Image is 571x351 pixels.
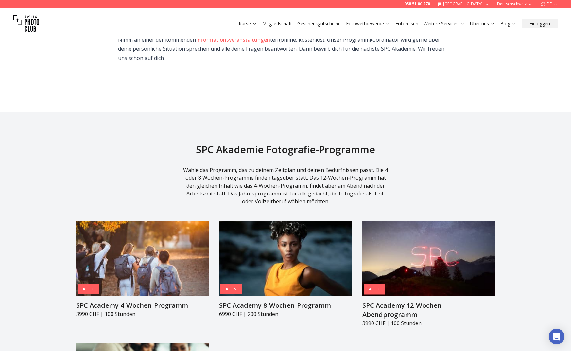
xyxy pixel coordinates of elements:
button: Blog [498,19,519,28]
a: 058 51 00 270 [404,1,430,7]
div: Open Intercom Messenger [549,329,564,344]
a: Fotoreisen [395,20,418,27]
a: SPC Academy 8-Wochen-ProgrammAllesSPC Academy 8-Wochen-Programm6990 CHF | 200 Stunden [219,221,352,318]
a: Mitgliedschaft [262,20,292,27]
button: Kurse [236,19,260,28]
button: Geschenkgutscheine [295,19,343,28]
img: SPC Academy 12-Wochen-Abendprogramm [362,221,495,296]
a: Fotowettbewerbe [346,20,390,27]
button: Mitgliedschaft [260,19,295,28]
a: Geschenkgutscheine [297,20,341,27]
a: SPC Academy 12-Wochen-AbendprogrammAllesSPC Academy 12-Wochen-Abendprogramm3990 CHF | 100 Stunden [362,221,495,327]
a: Blog [500,20,516,27]
div: Alles [364,284,385,295]
h3: SPC Academy 4-Wochen-Programm [76,301,209,310]
a: Über uns [470,20,495,27]
div: Wähle das Programm, das zu deinem Zeitplan und deinen Bedürfnissen passt. Die 4 oder 8 Wochen-Pro... [181,166,390,205]
h2: SPC Akademie Fotografie-Programme [76,144,495,156]
div: Alles [220,284,242,294]
button: Weitere Services [421,19,467,28]
img: Swiss photo club [13,10,39,37]
a: SPC Academy 4-Wochen-ProgrammAllesSPC Academy 4-Wochen-Programm3990 CHF | 100 Stunden [76,221,209,318]
img: SPC Academy 4-Wochen-Programm [76,221,209,296]
a: Weitere Services [424,20,465,27]
a: Informationsveranstaltungen [196,36,270,43]
p: 3990 CHF | 100 Stunden [362,319,495,327]
p: 6990 CHF | 200 Stunden [219,310,352,318]
button: Über uns [467,19,498,28]
p: 3990 CHF | 100 Stunden [76,310,209,318]
h3: SPC Academy 8-Wochen-Programm [219,301,352,310]
button: Fotoreisen [393,19,421,28]
button: Fotowettbewerbe [343,19,393,28]
div: Alles [78,284,99,294]
h3: SPC Academy 12-Wochen-Abendprogramm [362,301,495,319]
a: Kurse [239,20,257,27]
img: SPC Academy 8-Wochen-Programm [219,221,352,296]
button: Einloggen [522,19,558,28]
